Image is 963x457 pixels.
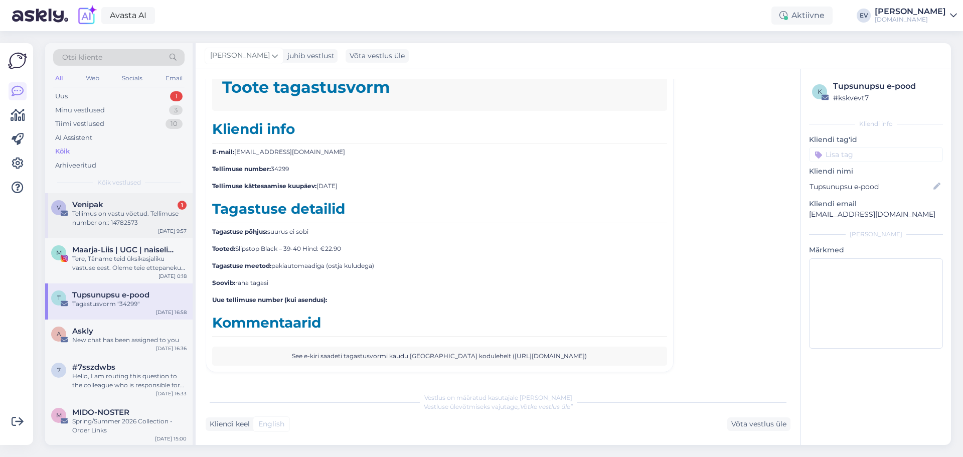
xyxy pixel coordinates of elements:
[212,245,235,252] strong: Tooted:
[169,105,183,115] div: 3
[809,166,943,177] p: Kliendi nimi
[212,148,234,156] strong: E-mail:
[212,278,667,287] p: raha tagasi
[57,204,61,211] span: V
[809,147,943,162] input: Lisa tag
[72,209,187,227] div: Tellimus on vastu võetud. Tellimuse number on:: 14782573
[97,178,141,187] span: Kõik vestlused
[212,279,235,286] strong: Soovib:
[809,199,943,209] p: Kliendi email
[857,9,871,23] div: EV
[72,417,187,435] div: Spring/Summer 2026 Collection - Order Links
[212,147,667,157] p: [EMAIL_ADDRESS][DOMAIN_NAME]
[62,52,102,63] span: Otsi kliente
[727,417,790,431] div: Võta vestlus üle
[424,403,573,410] span: Vestluse ülevõtmiseks vajutage
[156,390,187,397] div: [DATE] 16:33
[164,72,185,85] div: Email
[55,161,96,171] div: Arhiveeritud
[55,91,68,101] div: Uus
[72,200,103,209] span: Venipak
[222,78,657,97] h2: Toote tagastusvorm
[810,181,931,192] input: Lisa nimi
[212,182,667,191] p: [DATE]
[212,201,667,223] h3: Tagastuse detailid
[212,165,667,174] p: 34299
[212,228,267,235] strong: Tagastuse põhjus:
[809,119,943,128] div: Kliendi info
[212,296,327,303] strong: Uue tellimuse number (kui asendus):
[56,411,62,419] span: M
[178,201,187,210] div: 1
[518,403,573,410] i: „Võtke vestlus üle”
[55,105,105,115] div: Minu vestlused
[212,347,667,366] div: See e-kiri saadeti tagastusvormi kaudu [GEOGRAPHIC_DATA] kodulehelt ([URL][DOMAIN_NAME])
[156,309,187,316] div: [DATE] 16:58
[809,230,943,239] div: [PERSON_NAME]
[56,249,62,256] span: M
[76,5,97,26] img: explore-ai
[212,182,316,190] strong: Tellimuse kättesaamise kuupäev:
[72,254,187,272] div: Tere, Täname teid üksikasjaliku vastuse eest. Oleme teie ettepaneku edastanud vastutavale kolleeg...
[212,227,667,236] p: suurus ei sobi
[818,88,822,95] span: k
[55,133,92,143] div: AI Assistent
[833,80,940,92] div: Tupsunupsu e-pood
[875,16,946,24] div: [DOMAIN_NAME]
[212,262,271,269] strong: Tagastuse meetod:
[57,294,61,301] span: T
[424,394,572,401] span: Vestlus on määratud kasutajale [PERSON_NAME]
[212,121,667,143] h3: Kliendi info
[53,72,65,85] div: All
[809,134,943,145] p: Kliendi tag'id
[72,336,187,345] div: New chat has been assigned to you
[72,372,187,390] div: Hello, I am routing this question to the colleague who is responsible for this topic. The reply m...
[206,419,250,429] div: Kliendi keel
[72,299,187,309] div: Tagastusvorm "34299"
[158,227,187,235] div: [DATE] 9:57
[212,244,667,253] p: Slipstop Black – 39-40 Hind: €22.90
[212,261,667,270] p: pakiautomaadiga (ostja kuludega)
[809,209,943,220] p: [EMAIL_ADDRESS][DOMAIN_NAME]
[875,8,946,16] div: [PERSON_NAME]
[55,119,104,129] div: Tiimi vestlused
[72,363,115,372] span: #7sszdwbs
[72,408,129,417] span: MIDO-NOSTER
[258,419,284,429] span: English
[101,7,155,24] a: Avasta AI
[57,330,61,338] span: A
[84,72,101,85] div: Web
[809,245,943,255] p: Märkmed
[158,272,187,280] div: [DATE] 0:18
[283,51,335,61] div: juhib vestlust
[156,345,187,352] div: [DATE] 16:36
[346,49,409,63] div: Võta vestlus üle
[212,315,667,337] h3: Kommentaarid
[120,72,144,85] div: Socials
[833,92,940,103] div: # kskvevt7
[166,119,183,129] div: 10
[210,50,270,61] span: [PERSON_NAME]
[875,8,957,24] a: [PERSON_NAME][DOMAIN_NAME]
[57,366,61,374] span: 7
[155,435,187,442] div: [DATE] 15:00
[72,245,177,254] span: Maarja-Liis | UGC | naiselikkus | tervis | ilu | reisimine
[72,327,93,336] span: Askly
[212,165,271,173] strong: Tellimuse number:
[72,290,149,299] span: Tupsunupsu e-pood
[771,7,833,25] div: Aktiivne
[170,91,183,101] div: 1
[55,146,70,157] div: Kõik
[8,51,27,70] img: Askly Logo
